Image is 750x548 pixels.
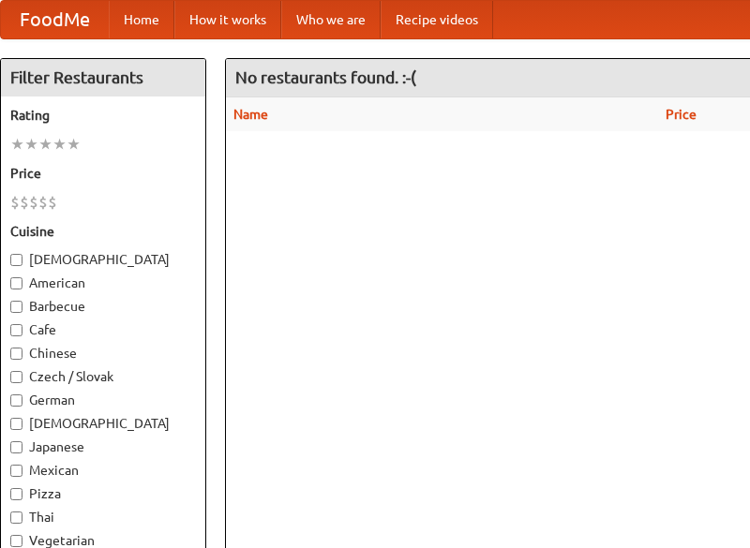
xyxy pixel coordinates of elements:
input: Mexican [10,465,22,477]
h4: Filter Restaurants [1,59,205,96]
label: Czech / Slovak [10,367,196,386]
a: FoodMe [1,1,109,38]
a: Name [233,107,268,122]
label: Japanese [10,437,196,456]
input: Thai [10,511,22,524]
li: ★ [38,134,52,155]
input: Czech / Slovak [10,371,22,383]
label: [DEMOGRAPHIC_DATA] [10,250,196,269]
li: $ [20,192,29,213]
h5: Price [10,164,196,183]
ng-pluralize: No restaurants found. :-( [235,68,416,86]
input: Japanese [10,441,22,453]
label: German [10,391,196,409]
h5: Cuisine [10,222,196,241]
input: [DEMOGRAPHIC_DATA] [10,254,22,266]
a: Home [109,1,174,38]
li: ★ [67,134,81,155]
label: Chinese [10,344,196,363]
input: Chinese [10,348,22,360]
label: American [10,274,196,292]
input: Vegetarian [10,535,22,547]
label: [DEMOGRAPHIC_DATA] [10,414,196,433]
label: Cafe [10,320,196,339]
li: ★ [52,134,67,155]
li: $ [48,192,57,213]
label: Mexican [10,461,196,480]
li: ★ [10,134,24,155]
a: Price [666,107,697,122]
li: $ [29,192,38,213]
input: American [10,277,22,289]
h5: Rating [10,106,196,125]
input: Cafe [10,324,22,336]
a: How it works [174,1,281,38]
label: Barbecue [10,297,196,316]
li: ★ [24,134,38,155]
input: Barbecue [10,301,22,313]
input: [DEMOGRAPHIC_DATA] [10,418,22,430]
label: Thai [10,508,196,526]
input: Pizza [10,488,22,500]
li: $ [38,192,48,213]
a: Recipe videos [381,1,493,38]
input: German [10,394,22,407]
li: $ [10,192,20,213]
a: Who we are [281,1,381,38]
label: Pizza [10,484,196,503]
